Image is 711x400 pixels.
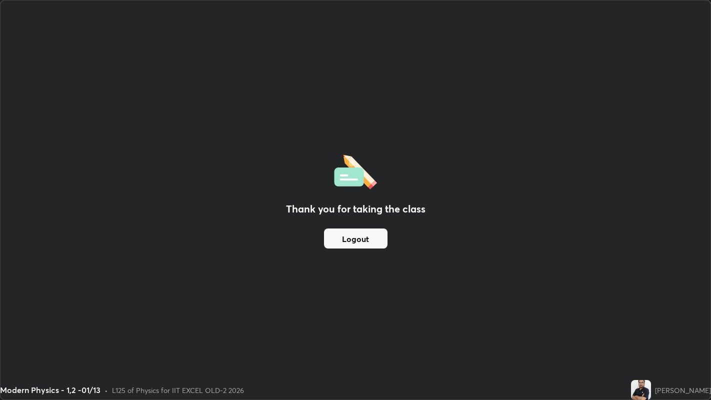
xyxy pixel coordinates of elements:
img: offlineFeedback.1438e8b3.svg [334,151,377,189]
img: 11b4e2db86474ac3a43189734ae23d0e.jpg [631,380,651,400]
div: • [104,385,108,395]
h2: Thank you for taking the class [286,201,425,216]
div: L125 of Physics for IIT EXCEL OLD-2 2026 [112,385,244,395]
button: Logout [324,228,387,248]
div: [PERSON_NAME] [655,385,711,395]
